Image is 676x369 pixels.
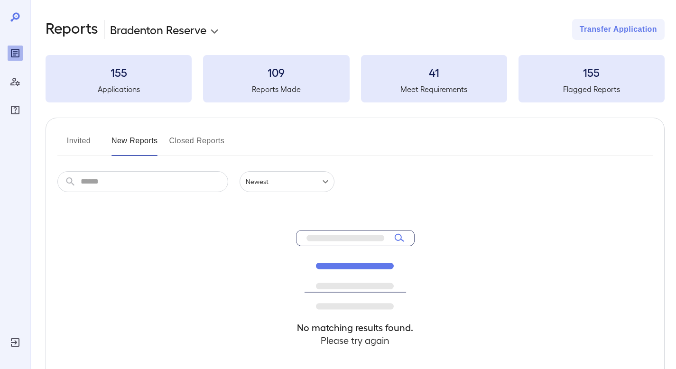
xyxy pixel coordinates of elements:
[240,171,334,192] div: Newest
[8,102,23,118] div: FAQ
[361,65,507,80] h3: 41
[519,65,665,80] h3: 155
[46,19,98,40] h2: Reports
[296,321,415,334] h4: No matching results found.
[519,83,665,95] h5: Flagged Reports
[46,55,665,102] summary: 155Applications109Reports Made41Meet Requirements155Flagged Reports
[111,133,158,156] button: New Reports
[110,22,206,37] p: Bradenton Reserve
[46,83,192,95] h5: Applications
[8,46,23,61] div: Reports
[46,65,192,80] h3: 155
[203,65,349,80] h3: 109
[572,19,665,40] button: Transfer Application
[296,334,415,347] h4: Please try again
[169,133,225,156] button: Closed Reports
[203,83,349,95] h5: Reports Made
[361,83,507,95] h5: Meet Requirements
[57,133,100,156] button: Invited
[8,74,23,89] div: Manage Users
[8,335,23,350] div: Log Out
